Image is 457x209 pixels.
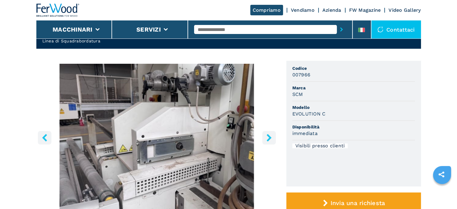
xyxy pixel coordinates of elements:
[371,20,421,38] div: Contattaci
[38,131,51,144] button: left-button
[434,167,449,182] a: sharethis
[330,199,385,207] span: Invia una richiesta
[292,71,311,78] h3: 007966
[431,182,452,204] iframe: Chat
[250,5,283,15] a: Compriamo
[292,130,318,137] h3: immediata
[322,7,341,13] a: Azienda
[292,104,415,110] span: Modello
[377,26,383,32] img: Contattaci
[291,7,315,13] a: Vendiamo
[337,23,346,36] button: submit-button
[36,4,80,17] img: Ferwood
[292,110,326,117] h3: EVOLUTION C
[42,38,122,44] h2: Linea di Squadrabordatura
[292,124,415,130] span: Disponibilità
[292,91,303,98] h3: SCM
[136,26,161,33] button: Servizi
[53,26,93,33] button: Macchinari
[262,131,276,144] button: right-button
[292,143,348,148] div: Visibili presso clienti
[292,65,415,71] span: Codice
[292,85,415,91] span: Marca
[349,7,381,13] a: FW Magazine
[388,7,421,13] a: Video Gallery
